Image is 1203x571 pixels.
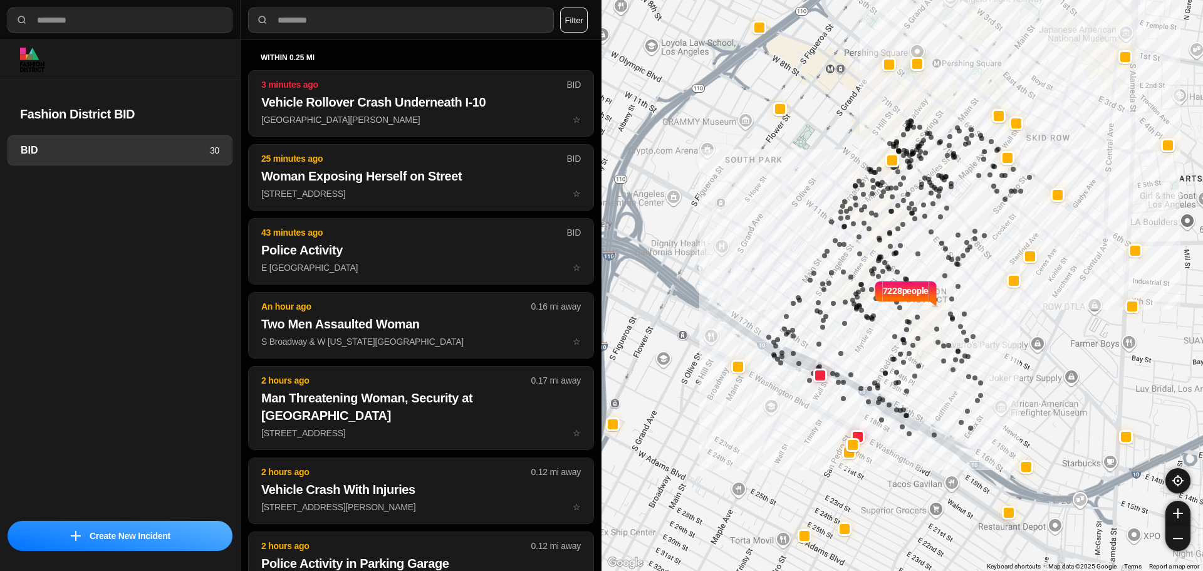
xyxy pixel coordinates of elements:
button: Filter [560,8,588,33]
p: 0.16 mi away [531,300,581,313]
p: 2 hours ago [261,540,531,552]
p: BID [566,226,581,239]
p: [STREET_ADDRESS] [261,187,581,200]
p: 2 hours ago [261,374,531,387]
h2: Vehicle Rollover Crash Underneath I-10 [261,93,581,111]
a: 43 minutes agoBIDPolice ActivityE [GEOGRAPHIC_DATA]star [248,262,594,273]
img: icon [71,531,81,541]
a: Report a map error [1149,563,1199,570]
p: 30 [210,144,219,157]
a: 2 hours ago0.12 mi awayVehicle Crash With Injuries[STREET_ADDRESS][PERSON_NAME]star [248,501,594,512]
p: 2 hours ago [261,466,531,478]
p: 25 minutes ago [261,152,566,165]
button: 2 hours ago0.17 mi awayMan Threatening Woman, Security at [GEOGRAPHIC_DATA][STREET_ADDRESS]star [248,366,594,450]
h3: BID [21,143,210,158]
button: 25 minutes agoBIDWoman Exposing Herself on Street[STREET_ADDRESS]star [248,144,594,211]
a: Terms (opens in new tab) [1124,563,1142,570]
a: An hour ago0.16 mi awayTwo Men Assaulted WomanS Broadway & W [US_STATE][GEOGRAPHIC_DATA]star [248,336,594,347]
button: 2 hours ago0.12 mi awayVehicle Crash With Injuries[STREET_ADDRESS][PERSON_NAME]star [248,458,594,524]
a: 2 hours ago0.17 mi awayMan Threatening Woman, Security at [GEOGRAPHIC_DATA][STREET_ADDRESS]star [248,427,594,438]
span: star [573,502,581,512]
span: star [573,337,581,347]
img: notch [929,280,938,307]
span: star [573,189,581,199]
p: E [GEOGRAPHIC_DATA] [261,261,581,274]
p: 0.12 mi away [531,466,581,478]
p: Create New Incident [90,530,170,542]
button: An hour ago0.16 mi awayTwo Men Assaulted WomanS Broadway & W [US_STATE][GEOGRAPHIC_DATA]star [248,292,594,359]
p: 0.12 mi away [531,540,581,552]
p: [STREET_ADDRESS] [261,427,581,439]
a: 3 minutes agoBIDVehicle Rollover Crash Underneath I-10[GEOGRAPHIC_DATA][PERSON_NAME]star [248,114,594,125]
img: notch [873,280,883,307]
span: star [573,115,581,125]
button: zoom-out [1165,526,1190,551]
h2: Two Men Assaulted Woman [261,315,581,333]
p: BID [566,78,581,91]
button: iconCreate New Incident [8,521,232,551]
button: Keyboard shortcuts [987,562,1041,571]
button: 3 minutes agoBIDVehicle Rollover Crash Underneath I-10[GEOGRAPHIC_DATA][PERSON_NAME]star [248,70,594,137]
p: S Broadway & W [US_STATE][GEOGRAPHIC_DATA] [261,335,581,348]
h2: Police Activity [261,241,581,259]
p: 43 minutes ago [261,226,566,239]
span: star [573,428,581,438]
h2: Woman Exposing Herself on Street [261,167,581,185]
button: zoom-in [1165,501,1190,526]
h2: Man Threatening Woman, Security at [GEOGRAPHIC_DATA] [261,389,581,424]
img: recenter [1172,475,1184,486]
img: Google [605,555,646,571]
h5: within 0.25 mi [261,53,581,63]
h2: Vehicle Crash With Injuries [261,481,581,498]
a: 25 minutes agoBIDWoman Exposing Herself on Street[STREET_ADDRESS]star [248,188,594,199]
p: 3 minutes ago [261,78,566,91]
button: 43 minutes agoBIDPolice ActivityE [GEOGRAPHIC_DATA]star [248,218,594,285]
p: BID [566,152,581,165]
span: Map data ©2025 Google [1048,563,1117,570]
button: recenter [1165,468,1190,493]
img: logo [20,48,44,72]
img: search [256,14,269,26]
p: [GEOGRAPHIC_DATA][PERSON_NAME] [261,113,581,126]
span: star [573,263,581,273]
p: An hour ago [261,300,531,313]
a: Open this area in Google Maps (opens a new window) [605,555,646,571]
img: zoom-out [1173,533,1183,543]
p: 7228 people [883,285,929,312]
a: BID30 [8,135,232,165]
p: 0.17 mi away [531,374,581,387]
h2: Fashion District BID [20,105,220,123]
img: zoom-in [1173,508,1183,518]
img: search [16,14,28,26]
p: [STREET_ADDRESS][PERSON_NAME] [261,501,581,513]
